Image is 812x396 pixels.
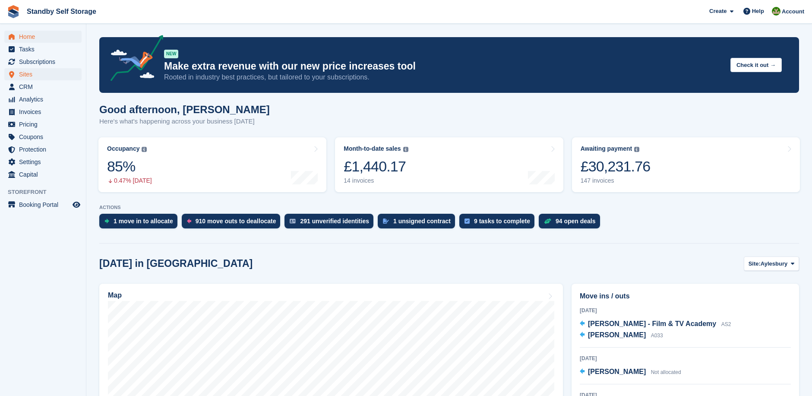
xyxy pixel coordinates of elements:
[4,106,82,118] a: menu
[187,219,191,224] img: move_outs_to_deallocate_icon-f764333ba52eb49d3ac5e1228854f67142a1ed5810a6f6cc68b1a99e826820c5.svg
[459,214,539,233] a: 9 tasks to complete
[4,81,82,93] a: menu
[580,367,681,378] a: [PERSON_NAME] Not allocated
[19,106,71,118] span: Invoices
[19,56,71,68] span: Subscriptions
[4,156,82,168] a: menu
[4,131,82,143] a: menu
[782,7,804,16] span: Account
[23,4,100,19] a: Standby Self Storage
[761,260,787,268] span: Aylesbury
[344,158,408,175] div: £1,440.17
[108,291,122,299] h2: Map
[556,218,596,225] div: 94 open deals
[651,333,663,339] span: A033
[4,143,82,155] a: menu
[4,31,82,43] a: menu
[164,73,724,82] p: Rooted in industry best practices, but tailored to your subscriptions.
[4,118,82,130] a: menu
[580,319,731,330] a: [PERSON_NAME] - Film & TV Academy AS2
[99,205,799,210] p: ACTIONS
[19,31,71,43] span: Home
[383,219,389,224] img: contract_signature_icon-13c848040528278c33f63329250d36e43548de30e8caae1d1a13099fd9432cc5.svg
[581,158,651,175] div: £30,231.76
[4,93,82,105] a: menu
[19,68,71,80] span: Sites
[142,147,147,152] img: icon-info-grey-7440780725fd019a000dd9b08b2336e03edf1995a4989e88bcd33f0948082b44.svg
[572,137,800,192] a: Awaiting payment £30,231.76 147 invoices
[19,81,71,93] span: CRM
[196,218,276,225] div: 910 move outs to deallocate
[393,218,451,225] div: 1 unsigned contract
[772,7,780,16] img: Michelle Mustoe
[19,143,71,155] span: Protection
[71,200,82,210] a: Preview store
[588,331,646,339] span: [PERSON_NAME]
[580,355,791,362] div: [DATE]
[182,214,285,233] a: 910 move outs to deallocate
[7,5,20,18] img: stora-icon-8386f47178a22dfd0bd8f6a31ec36ba5ce8667c1dd55bd0f319d3a0aa187defe.svg
[474,218,530,225] div: 9 tasks to complete
[539,214,604,233] a: 94 open deals
[19,199,71,211] span: Booking Portal
[104,219,109,224] img: move_ins_to_allocate_icon-fdf77a2bb77ea45bf5b3d319d69a93e2d87916cf1d5bf7949dd705db3b84f3ca.svg
[114,218,173,225] div: 1 move in to allocate
[581,177,651,184] div: 147 invoices
[107,145,139,152] div: Occupancy
[4,43,82,55] a: menu
[588,368,646,375] span: [PERSON_NAME]
[19,43,71,55] span: Tasks
[403,147,408,152] img: icon-info-grey-7440780725fd019a000dd9b08b2336e03edf1995a4989e88bcd33f0948082b44.svg
[164,60,724,73] p: Make extra revenue with our new price increases tool
[335,137,563,192] a: Month-to-date sales £1,440.17 14 invoices
[580,307,791,314] div: [DATE]
[8,188,86,196] span: Storefront
[19,168,71,181] span: Capital
[634,147,639,152] img: icon-info-grey-7440780725fd019a000dd9b08b2336e03edf1995a4989e88bcd33f0948082b44.svg
[99,117,270,127] p: Here's what's happening across your business [DATE]
[19,93,71,105] span: Analytics
[99,258,253,269] h2: [DATE] in [GEOGRAPHIC_DATA]
[99,104,270,115] h1: Good afternoon, [PERSON_NAME]
[709,7,727,16] span: Create
[344,145,401,152] div: Month-to-date sales
[107,177,152,184] div: 0.47% [DATE]
[4,199,82,211] a: menu
[749,260,761,268] span: Site:
[4,56,82,68] a: menu
[588,320,716,327] span: [PERSON_NAME] - Film & TV Academy
[98,137,326,192] a: Occupancy 85% 0.47% [DATE]
[103,35,164,84] img: price-adjustments-announcement-icon-8257ccfd72463d97f412b2fc003d46551f7dbcb40ab6d574587a9cd5c0d94...
[4,68,82,80] a: menu
[344,177,408,184] div: 14 invoices
[164,50,178,58] div: NEW
[752,7,764,16] span: Help
[580,291,791,301] h2: Move ins / outs
[19,131,71,143] span: Coupons
[378,214,459,233] a: 1 unsigned contract
[4,168,82,181] a: menu
[19,156,71,168] span: Settings
[730,58,782,72] button: Check it out →
[99,214,182,233] a: 1 move in to allocate
[544,218,551,224] img: deal-1b604bf984904fb50ccaf53a9ad4b4a5d6e5aea283cecdc64d6e3604feb123c2.svg
[290,219,296,224] img: verify_identity-adf6edd0f0f0b5bbfe63781bf79b02c33cf7c696d77639b501bdc392416b5a36.svg
[107,158,152,175] div: 85%
[651,369,681,375] span: Not allocated
[580,330,663,341] a: [PERSON_NAME] A033
[721,321,731,327] span: AS2
[284,214,378,233] a: 291 unverified identities
[744,257,799,271] button: Site: Aylesbury
[300,218,369,225] div: 291 unverified identities
[581,145,632,152] div: Awaiting payment
[464,219,470,224] img: task-75834270c22a3079a89374b754ae025e5fb1db73e45f91037f5363f120a921f8.svg
[19,118,71,130] span: Pricing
